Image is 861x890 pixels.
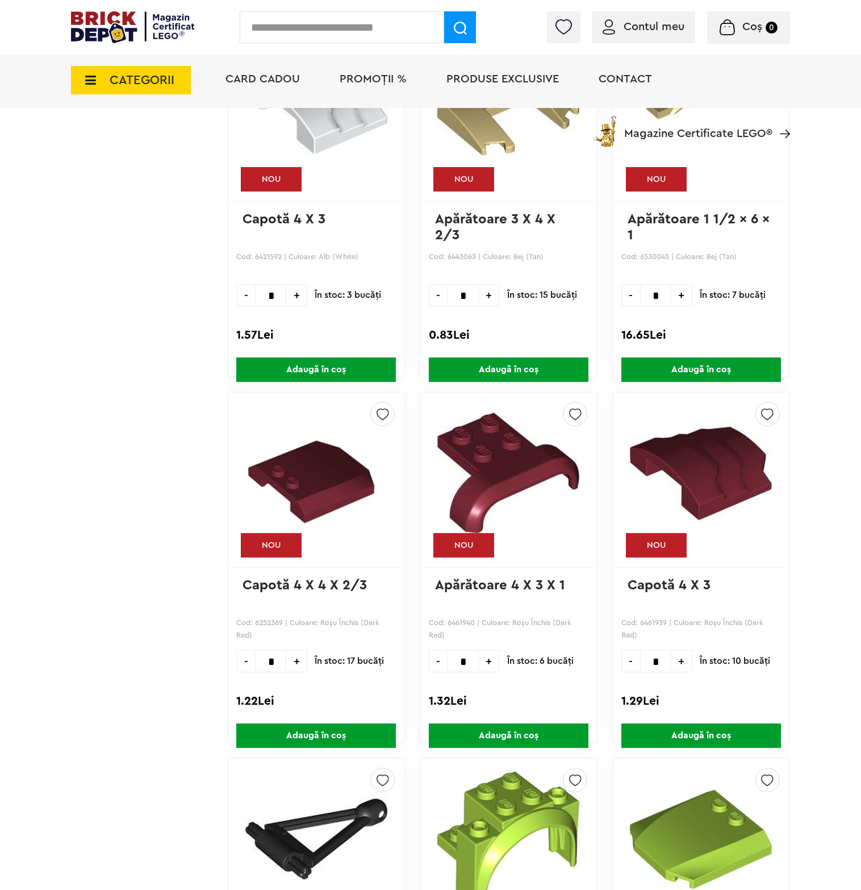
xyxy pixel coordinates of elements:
a: Adaugă în coș [228,357,404,382]
a: Contact [599,73,652,85]
span: - [236,284,255,306]
img: Apărătoare 4 X 3 X 1 [435,402,582,544]
span: În stoc: 6 bucăţi [507,650,574,672]
p: Cod: 6421592 | Culoare: Alb (White) [236,251,396,276]
p: Cod: 6443063 | Culoare: Bej (Tan) [429,251,588,276]
small: 0 [766,22,778,34]
span: - [621,284,640,306]
span: + [671,650,692,672]
span: În stoc: 15 bucăţi [507,284,577,306]
div: NOU [433,167,494,192]
div: 1.22Lei [236,694,396,709]
p: Cod: 6461940 | Culoare: Roşu Închis (Dark Red) [429,617,588,642]
a: Adaugă în coș [613,723,789,748]
span: În stoc: 17 bucăţi [315,650,384,672]
p: Cod: 6252369 | Culoare: Roşu Închis (Dark Red) [236,617,396,642]
span: - [621,650,640,672]
a: Adaugă în coș [421,357,596,382]
a: Capotă 4 X 3 [243,213,325,226]
p: Cod: 6461939 | Culoare: Roşu Închis (Dark Red) [621,617,781,642]
a: Produse exclusive [446,73,559,85]
span: Adaugă în coș [236,357,396,382]
div: NOU [241,533,302,558]
span: - [429,650,448,672]
a: Capotă 4 X 3 [628,579,710,592]
span: Adaugă în coș [429,723,588,748]
span: Adaugă în coș [236,723,396,748]
div: NOU [626,167,687,192]
span: CATEGORII [110,74,174,86]
span: - [429,284,448,306]
span: + [479,650,500,672]
a: Adaugă în coș [228,723,404,748]
div: NOU [626,533,687,558]
a: Contul meu [603,21,684,32]
span: Adaugă în coș [621,723,781,748]
a: Apărătoare 4 X 3 X 1 [435,579,565,592]
span: În stoc: 7 bucăţi [700,284,766,306]
div: 1.29Lei [621,694,781,709]
span: În stoc: 10 bucăţi [700,650,770,672]
span: + [671,284,692,306]
a: Apărătoare 1 1/2 x 6 x 1 [628,213,774,242]
img: Capotă 4 X 3 [628,402,775,544]
div: 0.83Lei [429,328,588,343]
img: Capotă 4 X 4 X 2/3 [243,402,390,544]
span: + [286,650,307,672]
span: Adaugă în coș [621,357,781,382]
a: Magazine Certificate LEGO® [772,113,790,124]
p: Cod: 6530045 | Culoare: Bej (Tan) [621,251,781,276]
span: + [479,284,500,306]
span: Contul meu [624,21,684,32]
div: 16.65Lei [621,328,781,343]
span: În stoc: 3 bucăţi [315,284,381,306]
div: NOU [433,533,494,558]
span: Adaugă în coș [429,357,588,382]
div: 1.57Lei [236,328,396,343]
a: PROMOȚII % [340,73,407,85]
div: NOU [241,167,302,192]
a: Adaugă în coș [613,357,789,382]
span: - [236,650,255,672]
a: Card Cadou [225,73,300,85]
a: Capotă 4 X 4 X 2/3 [243,579,367,592]
span: Coș [742,21,762,32]
div: 1.32Lei [429,694,588,709]
a: Apărătoare 3 X 4 X 2/3 [435,213,559,242]
span: + [286,284,307,306]
a: Adaugă în coș [421,723,596,748]
span: Magazine Certificate LEGO® [624,113,772,139]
